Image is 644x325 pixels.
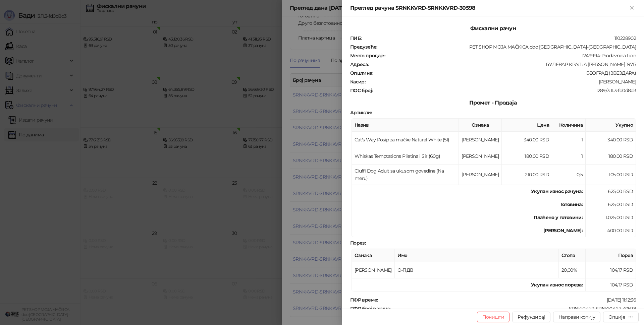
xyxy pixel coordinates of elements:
[559,249,586,262] th: Стопа
[586,119,636,132] th: Укупно
[350,70,373,76] strong: Општина :
[586,198,636,211] td: 625,00 RSD
[628,4,636,12] button: Close
[352,165,459,185] td: Ciuffi Dog Adult sa ukusom govedine (Na meru)
[350,110,372,116] strong: Артикли :
[395,262,559,278] td: О-ПДВ
[459,165,502,185] td: [PERSON_NAME]
[350,61,369,67] strong: Адреса :
[352,262,395,278] td: [PERSON_NAME]
[350,53,385,59] strong: Место продаје :
[531,282,583,288] strong: Укупан износ пореза:
[459,132,502,148] td: [PERSON_NAME]
[350,306,390,312] strong: ПФР број рачуна :
[586,224,636,237] td: 400,00 RSD
[350,79,365,85] strong: Касир :
[586,132,636,148] td: 340,00 RSD
[352,119,459,132] th: Назив
[502,148,552,165] td: 180,00 RSD
[586,249,636,262] th: Порез
[586,165,636,185] td: 105,00 RSD
[465,25,521,31] span: Фискални рачун
[362,35,637,41] div: 110228902
[352,249,395,262] th: Ознака
[350,297,378,303] strong: ПФР време :
[512,312,550,322] button: Рефундирај
[560,201,583,207] strong: Готовина :
[378,44,637,50] div: PET SHOP MOJA MAČKICA doo [GEOGRAPHIC_DATA]-[GEOGRAPHIC_DATA]
[386,53,637,59] div: 1249994-Prodavnica Lion
[552,148,586,165] td: 1
[350,35,361,41] strong: ПИБ :
[369,61,637,67] div: БУЛЕВАР КРАЉА [PERSON_NAME] 197Б
[502,132,552,148] td: 340,00 RSD
[586,148,636,165] td: 180,00 RSD
[559,262,586,278] td: 20,00%
[352,148,459,165] td: Whiskas Temptations Piletina i Sir (60g)
[586,262,636,278] td: 104,17 RSD
[603,312,639,322] button: Опције
[374,70,637,76] div: БЕОГРАД (ЗВЕЗДАРА)
[552,165,586,185] td: 0,5
[464,100,522,106] span: Промет - Продаја
[552,132,586,148] td: 1
[586,211,636,224] td: 1.025,00 RSD
[543,227,583,234] strong: [PERSON_NAME]:
[534,214,583,220] strong: Плаћено у готовини:
[373,87,637,93] div: 1289/3.11.3-fd0d8d3
[531,188,583,194] strong: Укупан износ рачуна :
[608,314,625,320] div: Опције
[558,314,595,320] span: Направи копију
[352,132,459,148] td: Cat's Way Posip za mačke Natural White (5l)
[350,240,366,246] strong: Порез :
[379,297,637,303] div: [DATE] 11:12:36
[477,312,510,322] button: Поништи
[459,148,502,165] td: [PERSON_NAME]
[395,249,559,262] th: Име
[502,119,552,132] th: Цена
[459,119,502,132] th: Ознака
[552,119,586,132] th: Количина
[350,87,372,93] strong: ПОС број :
[586,278,636,291] td: 104,17 RSD
[366,79,637,85] div: [PERSON_NAME]
[350,4,628,12] div: Преглед рачуна SRNKKVRD-SRNKKVRD-30598
[391,306,637,312] div: SRNKKVRD-SRNKKVRD-30598
[553,312,600,322] button: Направи копију
[350,44,377,50] strong: Предузеће :
[502,165,552,185] td: 210,00 RSD
[586,185,636,198] td: 625,00 RSD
